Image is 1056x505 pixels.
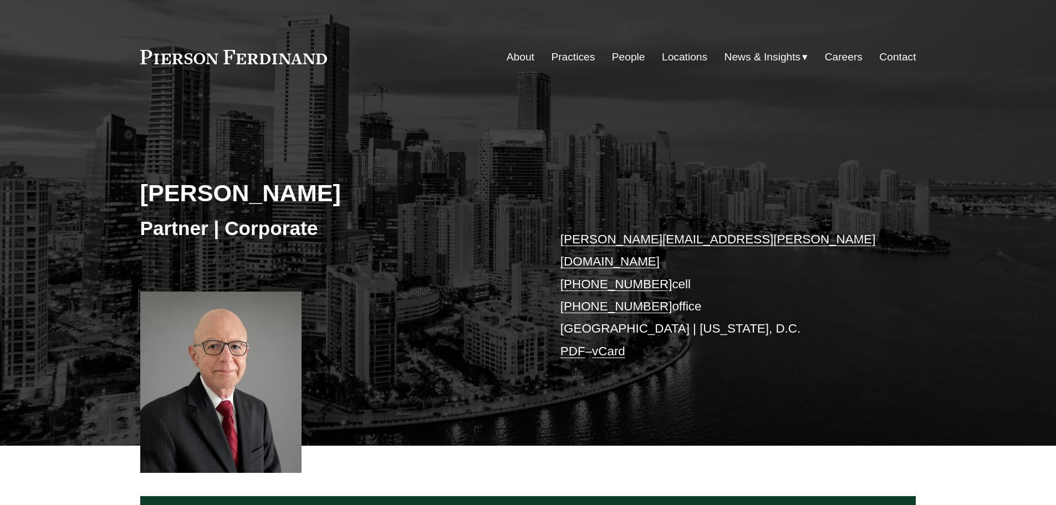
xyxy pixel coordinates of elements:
a: [PHONE_NUMBER] [560,299,672,313]
a: Locations [662,47,707,68]
a: Contact [879,47,916,68]
h2: [PERSON_NAME] [140,178,528,207]
span: News & Insights [725,48,801,67]
a: [PERSON_NAME][EMAIL_ADDRESS][PERSON_NAME][DOMAIN_NAME] [560,232,876,268]
a: vCard [592,344,625,358]
p: cell office [GEOGRAPHIC_DATA] | [US_STATE], D.C. – [560,228,884,363]
a: Careers [825,47,863,68]
a: Practices [551,47,595,68]
a: folder dropdown [725,47,808,68]
a: PDF [560,344,585,358]
h3: Partner | Corporate [140,216,528,241]
a: People [612,47,645,68]
a: [PHONE_NUMBER] [560,277,672,291]
a: About [507,47,534,68]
